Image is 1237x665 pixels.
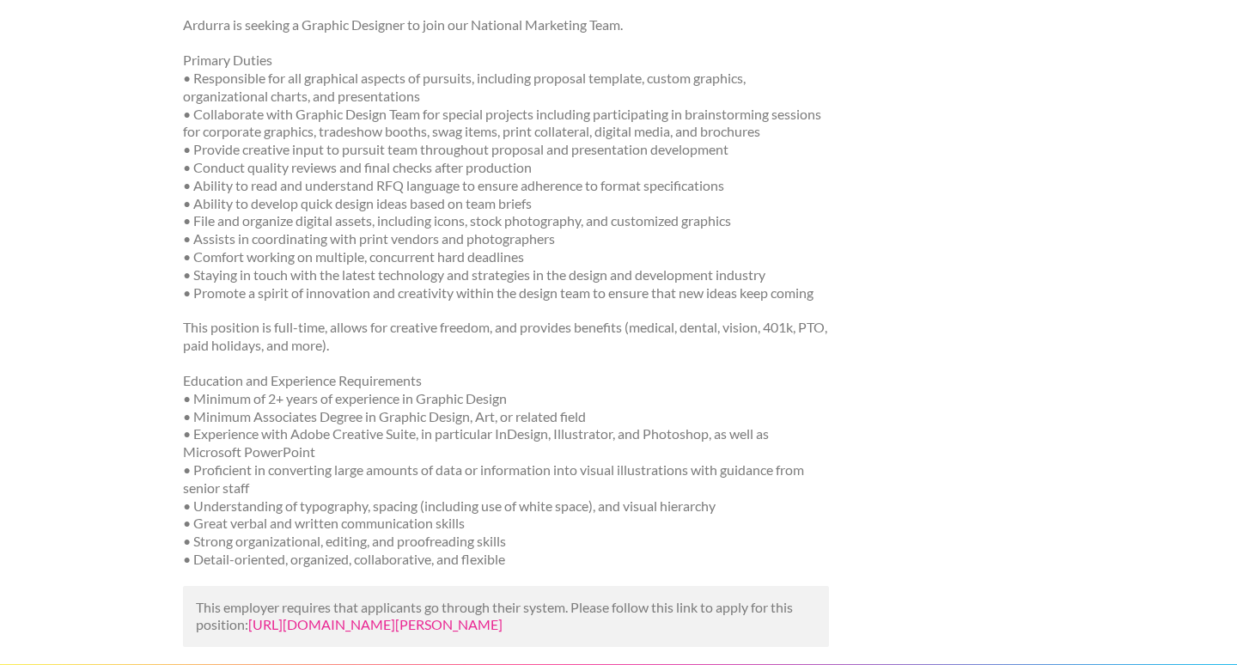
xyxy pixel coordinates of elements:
[248,616,503,632] a: [URL][DOMAIN_NAME][PERSON_NAME]
[196,599,817,635] p: This employer requires that applicants go through their system. Please follow this link to apply ...
[183,372,830,569] p: Education and Experience Requirements • Minimum of 2+ years of experience in Graphic Design • Min...
[183,16,830,34] p: Ardurra is seeking a Graphic Designer to join our National Marketing Team.
[183,52,830,302] p: Primary Duties • Responsible for all graphical aspects of pursuits, including proposal template, ...
[183,319,830,355] p: This position is full-time, allows for creative freedom, and provides benefits (medical, dental, ...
